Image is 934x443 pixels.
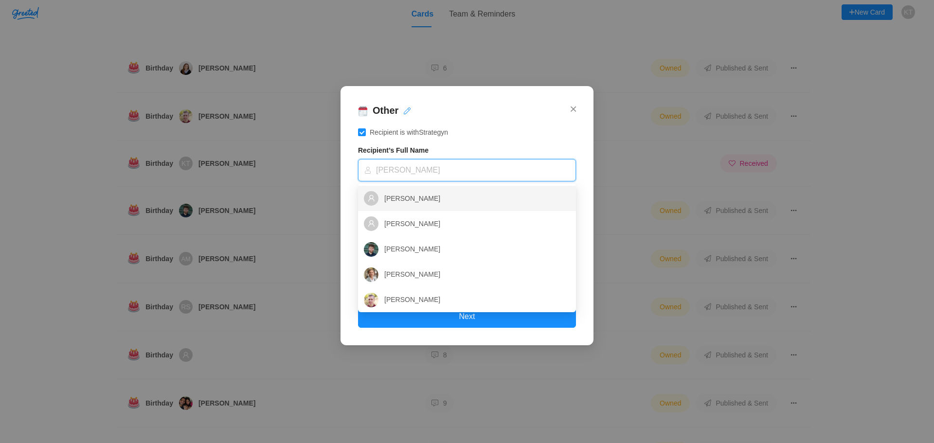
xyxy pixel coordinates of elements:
[384,245,440,253] span: [PERSON_NAME]
[358,106,368,116] img: 🗓
[364,267,378,282] img: jubili%2Fstrategyn.com%2FMdqP5Jc9lderURcWB74F1trHand2-8c9dba0339794f5bb243390cec801ad9
[384,296,440,303] span: [PERSON_NAME]
[364,242,378,257] img: jubili%2Fstrategyn.com%2FCfCA5jlpAAWskN2hVBAnX9lDgIM2-51b0c56db6b3426d92674d223c5bc612
[358,104,576,122] h2: Other
[571,96,576,123] button: Close
[366,128,452,136] span: Recipient is with Strategyn
[358,145,576,156] h4: Recipient’s Full Name
[368,220,375,227] span: user
[384,195,440,202] span: [PERSON_NAME]
[368,195,375,202] span: user
[384,220,440,228] span: [PERSON_NAME]
[364,293,378,307] img: jubili%2Fstrategyn.com%2FFeGmSOhZo2h7uFw83YGnn9Jb3682-b1f3f04b1e6b45c08ff04e10889d32a1
[358,305,576,328] button: Next
[384,270,440,278] span: [PERSON_NAME]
